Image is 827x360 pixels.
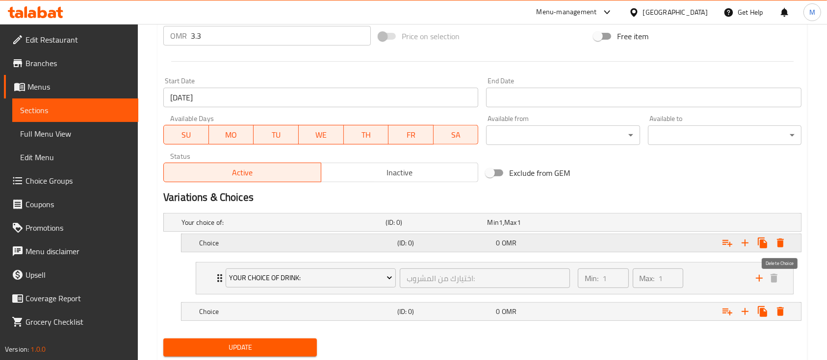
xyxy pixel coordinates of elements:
button: Add choice group [719,234,736,252]
div: ​ [648,125,801,145]
a: Full Menu View [12,122,138,145]
span: Inactive [325,166,475,180]
a: Menus [4,75,138,98]
button: TH [344,125,389,144]
button: add [752,271,767,286]
div: [GEOGRAPHIC_DATA] [643,7,708,18]
span: M [809,7,815,18]
span: Free item [617,30,648,42]
span: Edit Menu [20,151,130,163]
a: Choice Groups [4,169,138,192]
span: TH [348,128,385,142]
div: Expand [181,234,801,252]
h5: Choice [199,238,393,248]
span: Min [487,216,498,229]
button: Update [163,338,317,357]
span: SA [438,128,475,142]
span: Menus [27,81,130,93]
span: Version: [5,343,29,356]
span: 1 [517,216,521,229]
button: Your Choice Of Drink: [226,268,396,288]
p: Min: [585,272,598,284]
span: TU [258,128,295,142]
span: Active [168,166,317,180]
span: Max [504,216,517,229]
span: Your Choice Of Drink: [229,272,392,284]
button: Add choice group [719,303,736,320]
button: Add new choice [736,234,754,252]
span: 1 [499,216,503,229]
span: Update [171,341,309,354]
div: , [487,217,585,227]
a: Branches [4,51,138,75]
button: Clone new choice [754,303,772,320]
span: FR [392,128,430,142]
button: Clone new choice [754,234,772,252]
span: 1.0.0 [30,343,46,356]
div: Expand [196,263,793,294]
h2: Variations & Choices [163,190,801,205]
button: SA [434,125,479,144]
p: Max: [640,272,655,284]
h5: Choice [199,307,393,316]
a: Upsell [4,263,138,287]
h5: (ID: 0) [386,217,484,227]
button: MO [209,125,254,144]
span: Choice Groups [26,175,130,187]
a: Edit Restaurant [4,28,138,51]
span: WE [303,128,340,142]
a: Grocery Checklist [4,310,138,334]
h5: (ID: 0) [397,307,492,316]
span: 0 [496,305,500,318]
a: Sections [12,98,138,122]
button: Add new choice [736,303,754,320]
a: Coverage Report [4,287,138,310]
span: 0 [496,237,500,249]
span: MO [213,128,250,142]
h5: (ID: 0) [397,238,492,248]
div: ​ [486,125,640,145]
a: Promotions [4,216,138,240]
span: Promotions [26,222,130,234]
span: Coverage Report [26,292,130,304]
a: Coupons [4,192,138,216]
button: Active [163,163,321,182]
span: Full Menu View [20,128,130,140]
div: Expand [181,303,801,320]
span: Upsell [26,269,130,281]
input: Please enter price [191,26,371,46]
span: OMR [502,305,517,318]
button: Inactive [321,163,479,182]
p: OMR [170,30,187,42]
span: Sections [20,104,130,116]
span: Edit Restaurant [26,34,130,46]
li: Expand [188,258,801,298]
h5: Your choice of: [181,217,382,227]
span: Exclude from GEM [509,167,570,179]
span: Grocery Checklist [26,316,130,328]
a: Edit Menu [12,145,138,169]
button: SU [163,125,209,144]
span: SU [168,128,205,142]
div: Menu-management [537,6,597,18]
button: FR [388,125,434,144]
a: Menu disclaimer [4,240,138,263]
span: Coupons [26,198,130,210]
div: Expand [164,214,801,231]
span: Menu disclaimer [26,245,130,257]
span: OMR [502,237,517,249]
button: WE [299,125,344,144]
button: TU [254,125,299,144]
span: Price on selection [402,30,460,42]
button: delete [767,271,781,286]
span: Branches [26,57,130,69]
button: Delete Choice [772,303,789,320]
